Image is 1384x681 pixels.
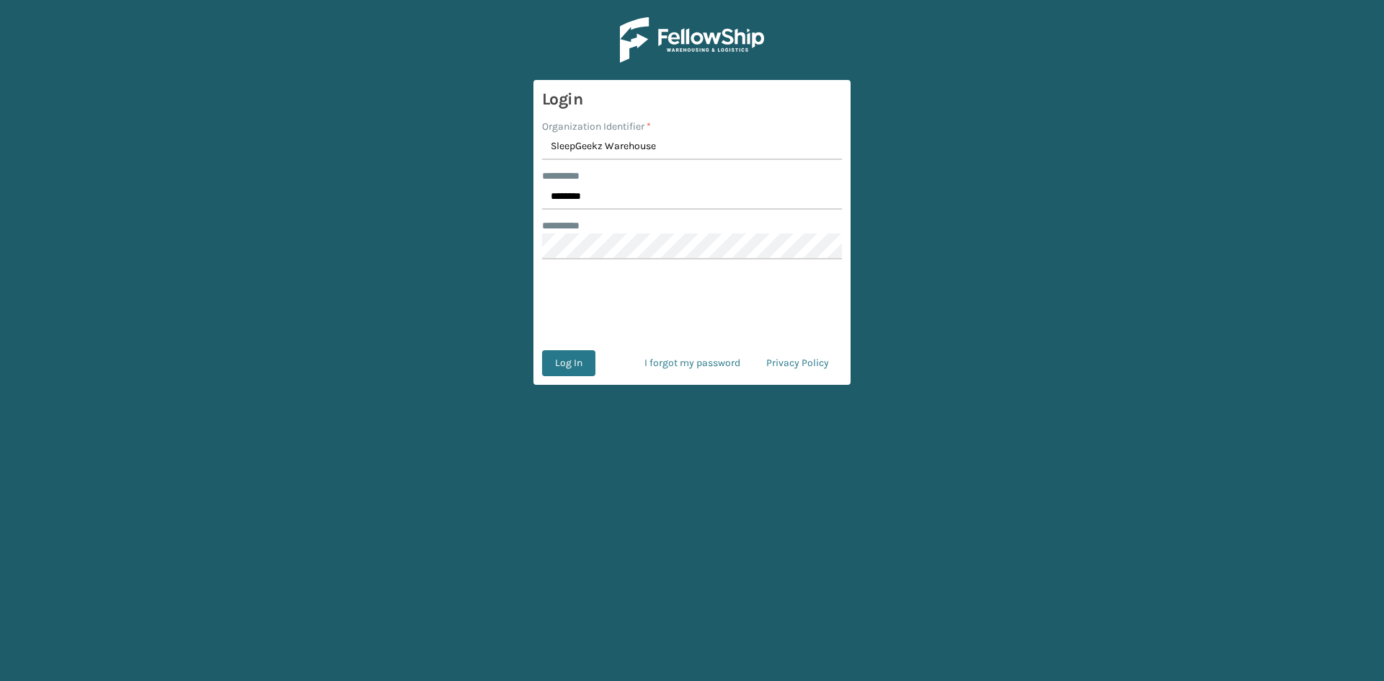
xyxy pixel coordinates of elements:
[542,350,595,376] button: Log In
[542,89,842,110] h3: Login
[582,277,802,333] iframe: reCAPTCHA
[753,350,842,376] a: Privacy Policy
[631,350,753,376] a: I forgot my password
[620,17,764,63] img: Logo
[542,119,651,134] label: Organization Identifier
